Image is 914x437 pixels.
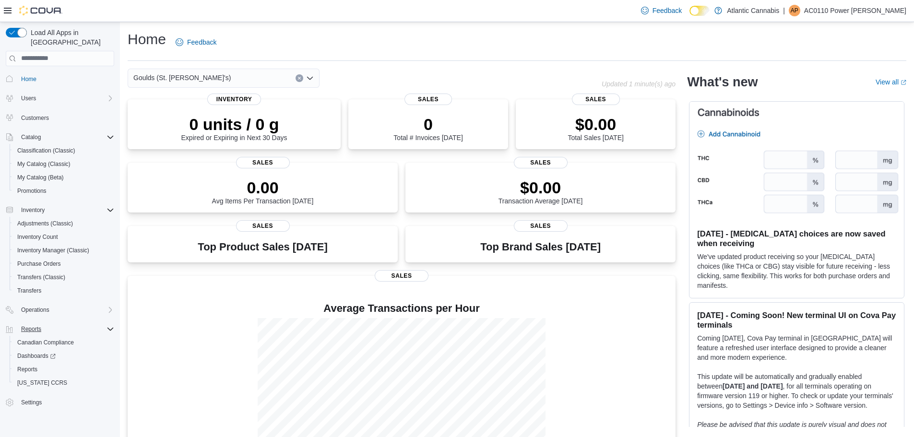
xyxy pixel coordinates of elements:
p: Coming [DATE], Cova Pay terminal in [GEOGRAPHIC_DATA] will feature a refreshed user interface des... [697,333,896,362]
span: AP [791,5,798,16]
span: My Catalog (Classic) [13,158,114,170]
span: Purchase Orders [17,260,61,268]
h2: What's new [687,74,758,90]
div: Expired or Expiring in Next 30 Days [181,115,287,142]
span: Dashboards [13,350,114,362]
p: | [783,5,785,16]
h3: [DATE] - [MEDICAL_DATA] choices are now saved when receiving [697,229,896,248]
span: Inventory Manager (Classic) [13,245,114,256]
a: Inventory Manager (Classic) [13,245,93,256]
span: Dashboards [17,352,56,360]
a: Classification (Classic) [13,145,79,156]
svg: External link [901,80,906,85]
strong: [DATE] and [DATE] [723,382,783,390]
button: My Catalog (Classic) [10,157,118,171]
span: Canadian Compliance [17,339,74,346]
span: Catalog [17,131,114,143]
span: Goulds (St. [PERSON_NAME]'s) [133,72,231,83]
button: Transfers (Classic) [10,271,118,284]
button: Operations [17,304,53,316]
a: [US_STATE] CCRS [13,377,71,389]
span: [US_STATE] CCRS [17,379,67,387]
span: Users [17,93,114,104]
span: Transfers (Classic) [13,272,114,283]
span: Settings [17,396,114,408]
button: Inventory Manager (Classic) [10,244,118,257]
input: Dark Mode [689,6,710,16]
span: Load All Apps in [GEOGRAPHIC_DATA] [27,28,114,47]
div: Total # Invoices [DATE] [393,115,463,142]
span: Sales [236,157,290,168]
button: Adjustments (Classic) [10,217,118,230]
span: Settings [21,399,42,406]
span: My Catalog (Classic) [17,160,71,168]
span: Inventory [207,94,261,105]
h3: Top Product Sales [DATE] [198,241,327,253]
p: 0 [393,115,463,134]
span: Inventory Count [17,233,58,241]
div: Avg Items Per Transaction [DATE] [212,178,314,205]
p: This update will be automatically and gradually enabled between , for all terminals operating on ... [697,372,896,410]
p: 0.00 [212,178,314,197]
button: Promotions [10,184,118,198]
button: Settings [2,395,118,409]
span: Sales [236,220,290,232]
p: 0 units / 0 g [181,115,287,134]
span: Purchase Orders [13,258,114,270]
span: Inventory [17,204,114,216]
span: Transfers (Classic) [17,273,65,281]
button: Classification (Classic) [10,144,118,157]
span: Sales [572,94,620,105]
span: Reports [17,323,114,335]
p: We've updated product receiving so your [MEDICAL_DATA] choices (like THCa or CBG) stay visible fo... [697,252,896,290]
button: Inventory [17,204,48,216]
span: Washington CCRS [13,377,114,389]
button: [US_STATE] CCRS [10,376,118,390]
button: Clear input [296,74,303,82]
span: My Catalog (Beta) [17,174,64,181]
span: Home [17,73,114,85]
button: Reports [17,323,45,335]
button: Home [2,72,118,86]
h1: Home [128,30,166,49]
span: Canadian Compliance [13,337,114,348]
a: Canadian Compliance [13,337,78,348]
span: Promotions [13,185,114,197]
div: Total Sales [DATE] [568,115,623,142]
a: Settings [17,397,46,408]
span: Classification (Classic) [17,147,75,154]
button: Reports [10,363,118,376]
button: Inventory Count [10,230,118,244]
a: Home [17,73,40,85]
button: Users [17,93,40,104]
button: Users [2,92,118,105]
span: Promotions [17,187,47,195]
span: Adjustments (Classic) [13,218,114,229]
span: Operations [21,306,49,314]
a: Purchase Orders [13,258,65,270]
span: Sales [514,157,568,168]
span: Operations [17,304,114,316]
span: Transfers [13,285,114,296]
a: View allExternal link [876,78,906,86]
span: Sales [404,94,452,105]
a: Promotions [13,185,50,197]
p: Updated 1 minute(s) ago [602,80,676,88]
a: Inventory Count [13,231,62,243]
span: Customers [21,114,49,122]
a: Transfers (Classic) [13,272,69,283]
span: My Catalog (Beta) [13,172,114,183]
h4: Average Transactions per Hour [135,303,668,314]
button: Inventory [2,203,118,217]
span: Sales [375,270,428,282]
span: Sales [514,220,568,232]
a: Customers [17,112,53,124]
button: Catalog [17,131,45,143]
button: Customers [2,111,118,125]
h3: [DATE] - Coming Soon! New terminal UI on Cova Pay terminals [697,310,896,330]
button: Reports [2,322,118,336]
a: My Catalog (Classic) [13,158,74,170]
button: Purchase Orders [10,257,118,271]
div: AC0110 Power Mike [789,5,800,16]
span: Adjustments (Classic) [17,220,73,227]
